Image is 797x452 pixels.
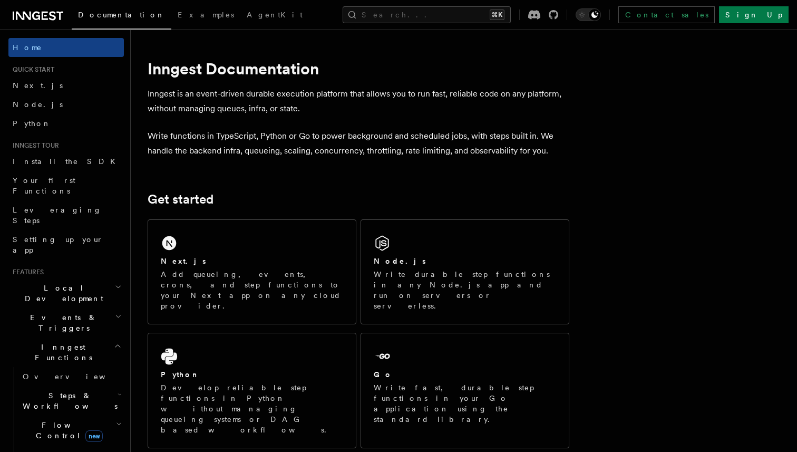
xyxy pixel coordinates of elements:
a: Your first Functions [8,171,124,200]
span: Inngest Functions [8,342,114,363]
span: Your first Functions [13,176,75,195]
span: Setting up your app [13,235,103,254]
p: Add queueing, events, crons, and step functions to your Next app on any cloud provider. [161,269,343,311]
button: Search...⌘K [343,6,511,23]
span: Local Development [8,283,115,304]
a: Documentation [72,3,171,30]
a: GoWrite fast, durable step functions in your Go application using the standard library. [361,333,569,448]
button: Toggle dark mode [576,8,601,21]
span: Install the SDK [13,157,122,166]
button: Inngest Functions [8,338,124,367]
span: Next.js [13,81,63,90]
a: Next.js [8,76,124,95]
a: Contact sales [618,6,715,23]
span: Python [13,119,51,128]
a: Get started [148,192,213,207]
span: Quick start [8,65,54,74]
a: Node.jsWrite durable step functions in any Node.js app and run on servers or serverless. [361,219,569,324]
span: Node.js [13,100,63,109]
a: Setting up your app [8,230,124,259]
a: Home [8,38,124,57]
span: AgentKit [247,11,303,19]
a: Leveraging Steps [8,200,124,230]
span: Home [13,42,42,53]
span: new [85,430,103,442]
p: Write fast, durable step functions in your Go application using the standard library. [374,382,556,425]
span: Documentation [78,11,165,19]
p: Write functions in TypeScript, Python or Go to power background and scheduled jobs, with steps bu... [148,129,569,158]
kbd: ⌘K [490,9,504,20]
span: Steps & Workflows [18,390,118,411]
a: Overview [18,367,124,386]
span: Overview [23,372,131,381]
p: Write durable step functions in any Node.js app and run on servers or serverless. [374,269,556,311]
span: Leveraging Steps [13,206,102,225]
span: Events & Triggers [8,312,115,333]
button: Local Development [8,278,124,308]
button: Events & Triggers [8,308,124,338]
p: Develop reliable step functions in Python without managing queueing systems or DAG based workflows. [161,382,343,435]
span: Examples [178,11,234,19]
h1: Inngest Documentation [148,59,569,78]
h2: Node.js [374,256,426,266]
h2: Python [161,369,200,380]
a: Sign Up [719,6,789,23]
span: Inngest tour [8,141,59,150]
a: Install the SDK [8,152,124,171]
a: Node.js [8,95,124,114]
h2: Next.js [161,256,206,266]
p: Inngest is an event-driven durable execution platform that allows you to run fast, reliable code ... [148,86,569,116]
a: PythonDevelop reliable step functions in Python without managing queueing systems or DAG based wo... [148,333,356,448]
a: AgentKit [240,3,309,28]
span: Features [8,268,44,276]
button: Flow Controlnew [18,416,124,445]
a: Examples [171,3,240,28]
span: Flow Control [18,420,116,441]
a: Python [8,114,124,133]
a: Next.jsAdd queueing, events, crons, and step functions to your Next app on any cloud provider. [148,219,356,324]
h2: Go [374,369,393,380]
button: Steps & Workflows [18,386,124,416]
